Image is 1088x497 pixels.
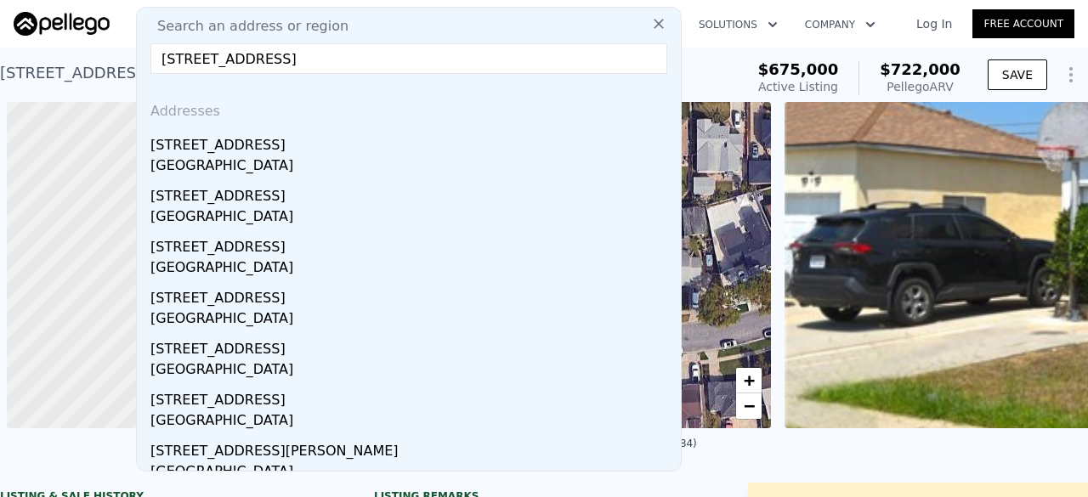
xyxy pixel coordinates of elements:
div: [STREET_ADDRESS] [150,230,674,257]
div: [GEOGRAPHIC_DATA] [150,308,674,332]
img: Pellego [14,12,110,36]
a: Zoom out [736,393,762,419]
div: [GEOGRAPHIC_DATA] [150,257,674,281]
div: [GEOGRAPHIC_DATA] [150,461,674,485]
span: Search an address or region [144,16,348,37]
a: Log In [896,15,972,32]
div: [STREET_ADDRESS] [150,383,674,410]
input: Enter an address, city, region, neighborhood or zip code [150,43,667,74]
div: Addresses [144,88,674,128]
button: SAVE [988,59,1047,90]
span: $722,000 [880,60,960,78]
button: Solutions [685,9,791,40]
div: [GEOGRAPHIC_DATA] [150,359,674,383]
span: − [744,395,755,416]
span: + [744,370,755,391]
div: [STREET_ADDRESS] [150,332,674,359]
div: [GEOGRAPHIC_DATA] [150,155,674,179]
div: [GEOGRAPHIC_DATA] [150,410,674,434]
div: [GEOGRAPHIC_DATA] [150,206,674,230]
button: Show Options [1054,58,1088,92]
button: Company [791,9,889,40]
div: Pellego ARV [880,78,960,95]
div: [STREET_ADDRESS][PERSON_NAME] [150,434,674,461]
span: Active Listing [758,80,838,93]
a: Zoom in [736,368,762,393]
span: $675,000 [758,60,839,78]
div: [STREET_ADDRESS] [150,179,674,206]
div: [STREET_ADDRESS] [150,281,674,308]
a: Free Account [972,9,1074,38]
div: [STREET_ADDRESS] [150,128,674,155]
